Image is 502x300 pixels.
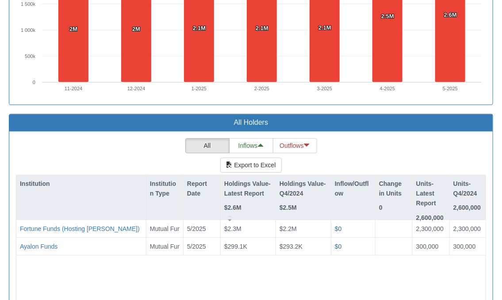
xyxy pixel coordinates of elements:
[453,224,483,233] div: 2,300,000
[187,242,217,250] div: 5/2025
[317,86,332,91] text: 3-2025
[335,242,342,250] span: $0
[453,242,483,250] div: 300,000
[150,242,180,250] div: Mutual Fund
[192,86,207,91] text: 1-2025
[220,158,281,173] button: Export to Excel
[380,86,395,91] text: 4-2025
[381,13,394,19] tspan: 2.5M
[224,179,272,199] p: Holdings Value-Latest Report
[187,224,217,233] div: 5/2025
[21,1,36,7] tspan: 1 500k
[185,138,230,153] button: All
[280,204,297,211] strong: $2.5M
[20,224,140,233] button: Fortune Funds (Hosting [PERSON_NAME])
[416,214,444,221] strong: 2,600,000
[379,204,383,211] strong: 0
[280,242,303,250] span: $293.2K
[65,86,82,91] text: 11-2024
[254,86,269,91] text: 2-2025
[416,179,446,208] p: Units-Latest Report
[453,204,481,211] strong: 2,600,000
[132,26,140,32] tspan: 2M
[273,138,317,153] button: Outflows
[224,242,247,250] span: $299.1K
[21,27,36,33] tspan: 1 000k
[443,86,458,91] text: 5-2025
[184,175,220,202] div: Report Date
[444,12,457,18] tspan: 2.6M
[16,175,146,192] div: Institution
[318,24,331,31] tspan: 2.1M
[146,175,183,212] div: Institution Type
[280,225,297,232] span: $2.2M
[229,138,273,153] button: Inflows
[224,204,241,211] strong: $2.6M
[127,86,145,91] text: 12-2024
[379,179,409,199] p: Change in Units
[453,179,483,199] p: Units-Q4/2024
[193,25,206,31] tspan: 2.1M
[33,80,35,85] text: 0
[416,242,446,250] div: 300,000
[16,119,486,127] h3: All Holders
[335,225,342,232] span: $0
[25,54,35,59] text: 500k
[280,179,327,199] p: Holdings Value-Q4/2024
[20,242,57,250] button: Ayalon Funds
[331,175,375,202] div: Inflow/Outflow
[224,225,241,232] span: $2.3M
[150,224,180,233] div: Mutual Fund
[69,26,77,32] tspan: 2M
[256,25,268,31] tspan: 2.1M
